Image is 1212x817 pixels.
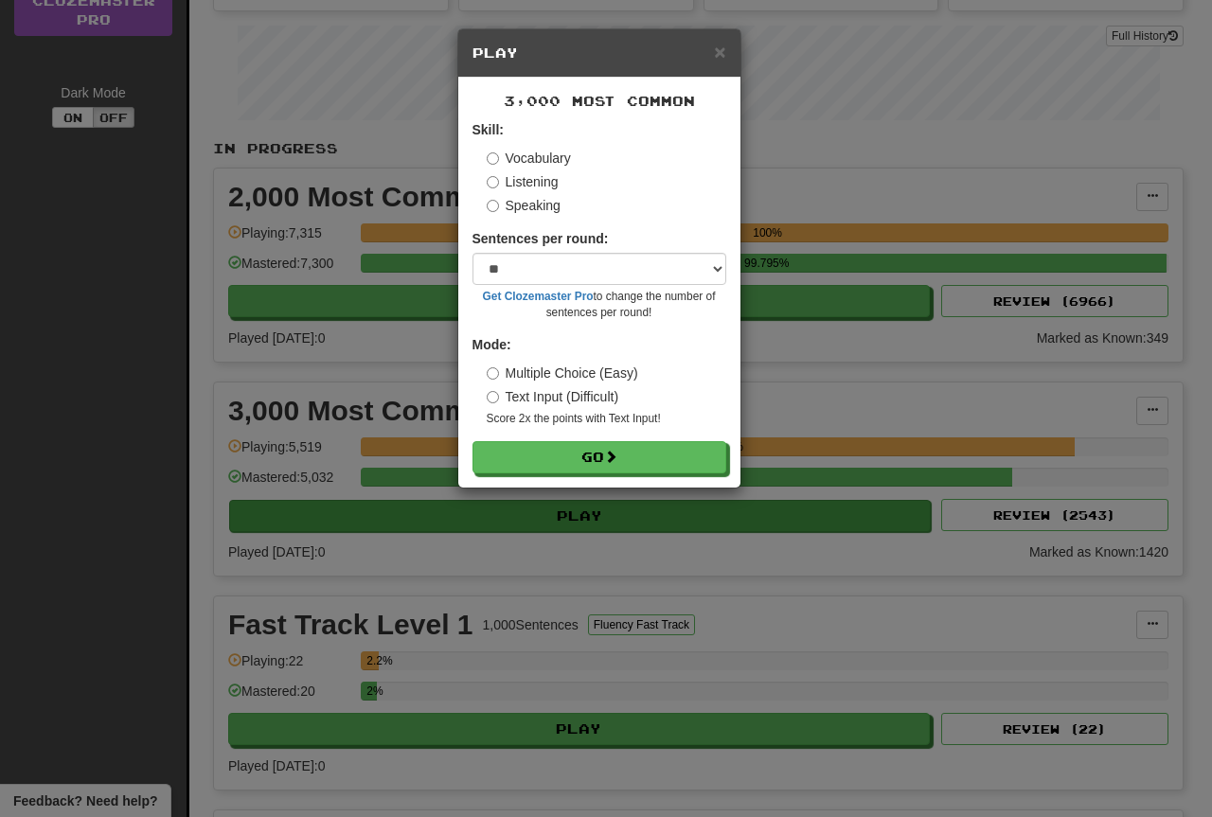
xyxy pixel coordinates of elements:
label: Speaking [487,196,561,215]
input: Listening [487,176,499,188]
span: 3,000 Most Common [504,93,695,109]
button: Close [714,42,725,62]
label: Multiple Choice (Easy) [487,364,638,382]
h5: Play [472,44,726,62]
span: × [714,41,725,62]
label: Listening [487,172,559,191]
strong: Skill: [472,122,504,137]
small: Score 2x the points with Text Input ! [487,411,726,427]
a: Get Clozemaster Pro [483,290,594,303]
button: Go [472,441,726,473]
input: Multiple Choice (Easy) [487,367,499,380]
small: to change the number of sentences per round! [472,289,726,321]
input: Speaking [487,200,499,212]
strong: Mode: [472,337,511,352]
label: Sentences per round: [472,229,609,248]
label: Text Input (Difficult) [487,387,619,406]
input: Vocabulary [487,152,499,165]
label: Vocabulary [487,149,571,168]
input: Text Input (Difficult) [487,391,499,403]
